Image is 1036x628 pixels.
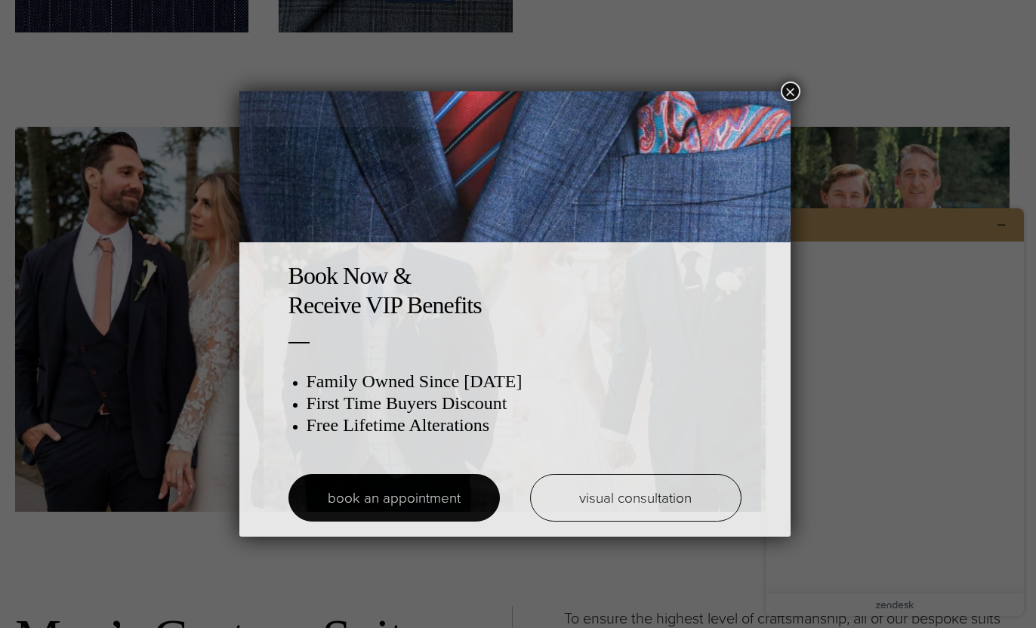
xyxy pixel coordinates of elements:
h3: First Time Buyers Discount [307,392,742,414]
span: Chat [35,11,66,24]
h2: Book Now & Receive VIP Benefits [288,261,742,319]
h3: Free Lifetime Alterations [307,414,742,436]
a: book an appointment [288,474,500,522]
a: visual consultation [530,474,742,522]
h3: Family Owned Since [DATE] [307,371,742,392]
button: Close [781,82,800,101]
button: Minimize widget [236,18,260,39]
